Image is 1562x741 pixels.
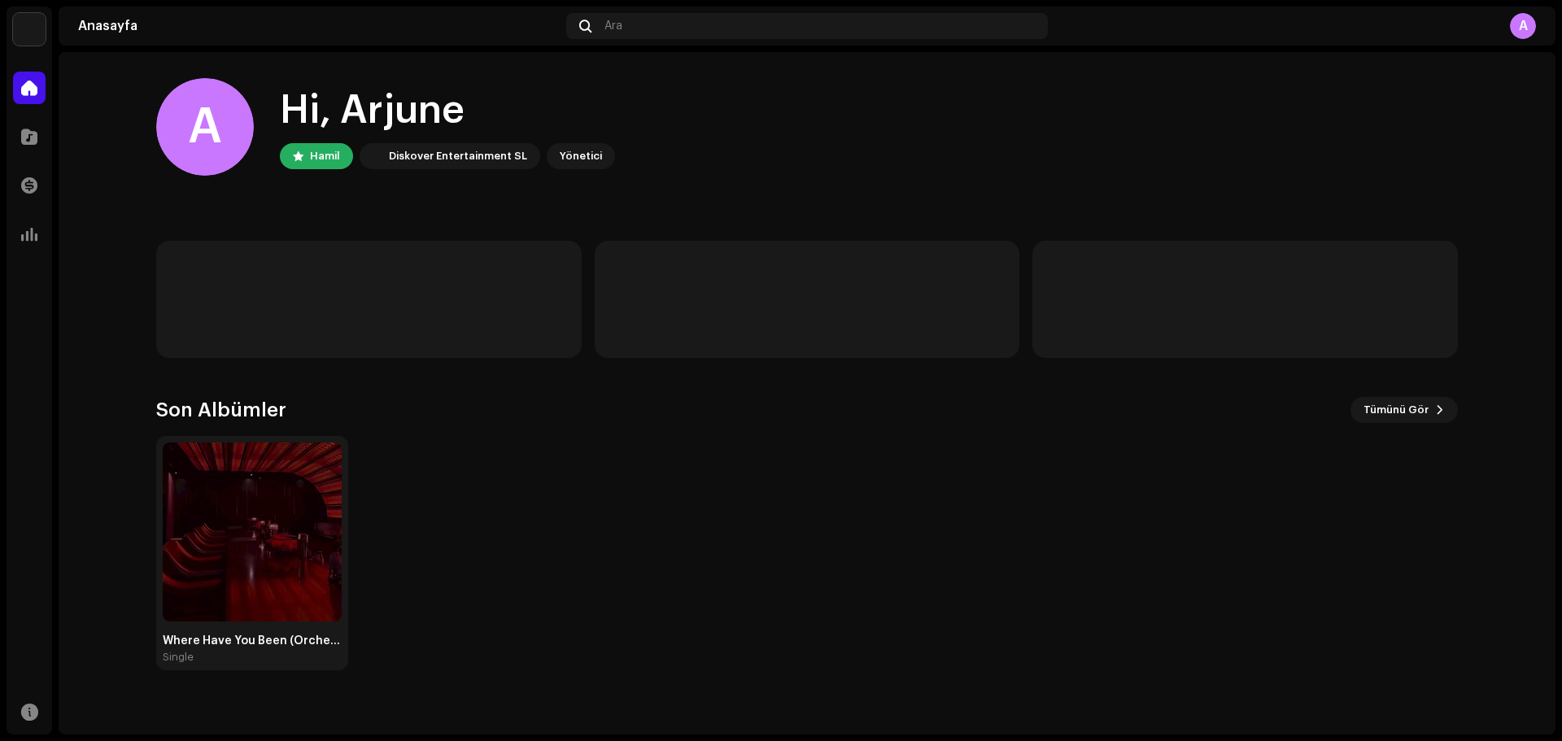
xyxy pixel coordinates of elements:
[156,78,254,176] div: A
[1350,397,1458,423] button: Tümünü Gör
[1363,394,1429,426] span: Tümünü Gör
[78,20,560,33] div: Anasayfa
[389,146,527,166] div: Diskover Entertainment SL
[280,85,615,137] div: Hi, Arjune
[163,634,342,647] div: Where Have You Been (Orchestra)
[604,20,622,33] span: Ara
[310,146,340,166] div: Hamil
[560,146,602,166] div: Yönetici
[1510,13,1536,39] div: A
[13,13,46,46] img: 297a105e-aa6c-4183-9ff4-27133c00f2e2
[363,146,382,166] img: 297a105e-aa6c-4183-9ff4-27133c00f2e2
[163,651,194,664] div: Single
[163,442,342,621] img: dad6c573-f790-481b-a486-c320327f8dae
[156,397,286,423] h3: Son Albümler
